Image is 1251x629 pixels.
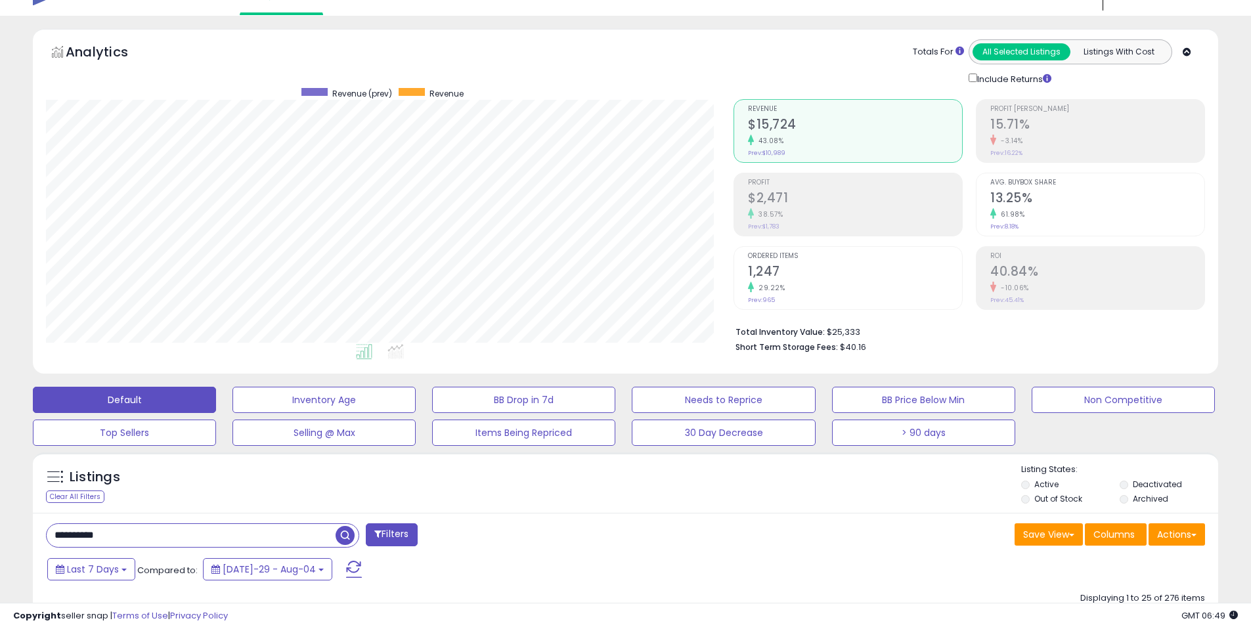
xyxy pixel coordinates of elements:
[748,179,962,186] span: Profit
[1080,592,1205,605] div: Displaying 1 to 25 of 276 items
[754,136,783,146] small: 43.08%
[66,43,154,64] h5: Analytics
[366,523,417,546] button: Filters
[832,420,1015,446] button: > 90 days
[990,253,1204,260] span: ROI
[13,609,61,622] strong: Copyright
[33,387,216,413] button: Default
[996,283,1029,293] small: -10.06%
[990,179,1204,186] span: Avg. Buybox Share
[990,264,1204,282] h2: 40.84%
[1181,609,1238,622] span: 2025-08-12 06:49 GMT
[170,609,228,622] a: Privacy Policy
[1070,43,1168,60] button: Listings With Cost
[47,558,135,580] button: Last 7 Days
[973,43,1070,60] button: All Selected Listings
[754,209,783,219] small: 38.57%
[748,106,962,113] span: Revenue
[754,283,785,293] small: 29.22%
[748,190,962,208] h2: $2,471
[996,136,1022,146] small: -3.14%
[990,117,1204,135] h2: 15.71%
[959,71,1067,86] div: Include Returns
[137,564,198,576] span: Compared to:
[990,149,1022,157] small: Prev: 16.22%
[67,563,119,576] span: Last 7 Days
[996,209,1024,219] small: 61.98%
[46,490,104,503] div: Clear All Filters
[632,420,815,446] button: 30 Day Decrease
[832,387,1015,413] button: BB Price Below Min
[1034,479,1059,490] label: Active
[748,117,962,135] h2: $15,724
[748,223,779,230] small: Prev: $1,783
[748,296,775,304] small: Prev: 965
[1133,479,1182,490] label: Deactivated
[735,341,838,353] b: Short Term Storage Fees:
[990,223,1019,230] small: Prev: 8.18%
[112,609,168,622] a: Terms of Use
[990,106,1204,113] span: Profit [PERSON_NAME]
[1085,523,1147,546] button: Columns
[748,253,962,260] span: Ordered Items
[632,387,815,413] button: Needs to Reprice
[232,387,416,413] button: Inventory Age
[203,558,332,580] button: [DATE]-29 - Aug-04
[33,420,216,446] button: Top Sellers
[748,264,962,282] h2: 1,247
[990,190,1204,208] h2: 13.25%
[1015,523,1083,546] button: Save View
[1021,464,1218,476] p: Listing States:
[432,387,615,413] button: BB Drop in 7d
[735,326,825,337] b: Total Inventory Value:
[232,420,416,446] button: Selling @ Max
[332,88,392,99] span: Revenue (prev)
[223,563,316,576] span: [DATE]-29 - Aug-04
[735,323,1195,339] li: $25,333
[1032,387,1215,413] button: Non Competitive
[990,296,1024,304] small: Prev: 45.41%
[429,88,464,99] span: Revenue
[13,610,228,622] div: seller snap | |
[1093,528,1135,541] span: Columns
[1034,493,1082,504] label: Out of Stock
[70,468,120,487] h5: Listings
[1149,523,1205,546] button: Actions
[913,46,964,58] div: Totals For
[840,341,866,353] span: $40.16
[748,149,785,157] small: Prev: $10,989
[1133,493,1168,504] label: Archived
[432,420,615,446] button: Items Being Repriced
